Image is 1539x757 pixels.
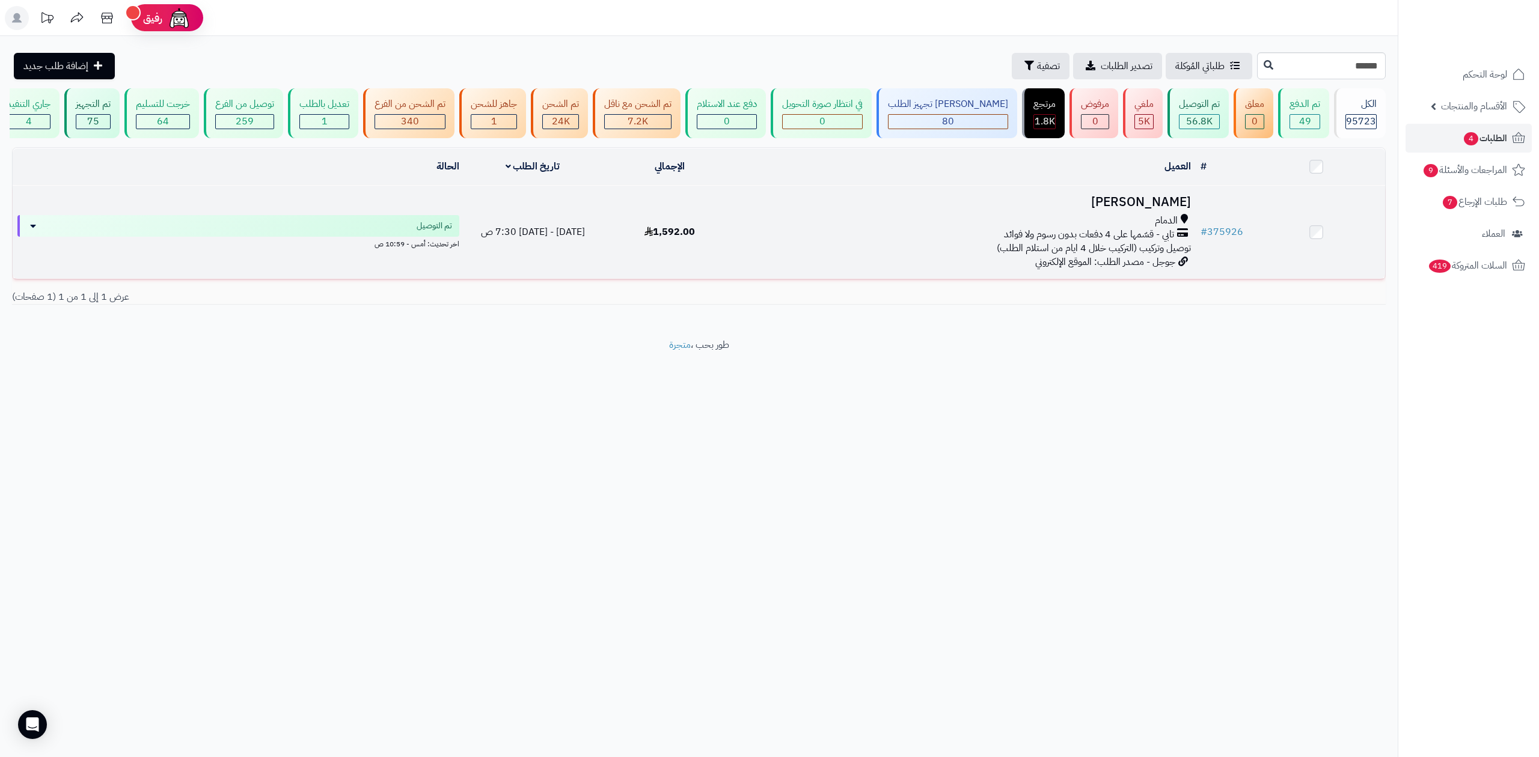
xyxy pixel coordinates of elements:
[471,97,517,111] div: جاهز للشحن
[1134,97,1154,111] div: ملغي
[286,88,361,138] a: تعديل بالطلب 1
[1186,114,1213,129] span: 56.8K
[697,115,756,129] div: 0
[1406,251,1532,280] a: السلات المتروكة419
[1464,132,1478,145] span: 4
[1406,156,1532,184] a: المراجعات والأسئلة9
[1165,88,1231,138] a: تم التوصيل 56.8K
[874,88,1020,138] a: [PERSON_NAME] تجهيز الطلب 80
[1231,88,1276,138] a: معلق 0
[7,115,50,129] div: 4
[1442,193,1507,210] span: طلبات الإرجاع
[1201,159,1207,174] a: #
[201,88,286,138] a: توصيل من الفرع 259
[1004,228,1174,242] span: تابي - قسّمها على 4 دفعات بدون رسوم ولا فوائد
[1406,124,1532,153] a: الطلبات4
[724,114,730,129] span: 0
[1012,53,1069,79] button: تصفية
[471,115,516,129] div: 1
[1035,114,1055,129] span: 1.8K
[1179,97,1220,111] div: تم التوصيل
[1276,88,1332,138] a: تم الدفع 49
[1164,159,1191,174] a: العميل
[743,195,1190,209] h3: [PERSON_NAME]
[1121,88,1165,138] a: ملغي 5K
[697,97,757,111] div: دفع عند الاستلام
[361,88,457,138] a: تم الشحن من الفرع 340
[1406,219,1532,248] a: العملاء
[1245,97,1264,111] div: معلق
[1463,66,1507,83] span: لوحة التحكم
[1179,115,1219,129] div: 56839
[528,88,590,138] a: تم الشحن 24K
[375,115,445,129] div: 340
[605,115,671,129] div: 7222
[18,710,47,739] div: Open Intercom Messenger
[1332,88,1388,138] a: الكل95723
[552,114,570,129] span: 24K
[628,114,648,129] span: 7.2K
[216,115,274,129] div: 259
[17,237,459,249] div: اخر تحديث: أمس - 10:59 ص
[1290,97,1320,111] div: تم الدفع
[1166,53,1252,79] a: طلباتي المُوكلة
[76,97,111,111] div: تم التجهيز
[1443,196,1457,209] span: 7
[1092,114,1098,129] span: 0
[1033,97,1056,111] div: مرتجع
[491,114,497,129] span: 1
[819,114,825,129] span: 0
[136,115,189,129] div: 64
[1067,88,1121,138] a: مرفوض 0
[1201,225,1243,239] a: #375926
[32,6,62,33] a: تحديثات المنصة
[3,290,699,304] div: عرض 1 إلى 1 من 1 (1 صفحات)
[1138,114,1150,129] span: 5K
[942,114,954,129] span: 80
[783,115,862,129] div: 0
[122,88,201,138] a: خرجت للتسليم 64
[782,97,863,111] div: في انتظار صورة التحويل
[167,6,191,30] img: ai-face.png
[1429,260,1451,273] span: 419
[300,115,349,129] div: 1
[1463,130,1507,147] span: الطلبات
[1346,114,1376,129] span: 95723
[1155,214,1178,228] span: الدمام
[1406,60,1532,89] a: لوحة التحكم
[157,114,169,129] span: 64
[1299,114,1311,129] span: 49
[1037,59,1060,73] span: تصفية
[76,115,110,129] div: 75
[436,159,459,174] a: الحالة
[506,159,560,174] a: تاريخ الطلب
[1482,225,1505,242] span: العملاء
[322,114,328,129] span: 1
[87,114,99,129] span: 75
[1035,255,1175,269] span: جوجل - مصدر الطلب: الموقع الإلكتروني
[1034,115,1055,129] div: 1823
[1082,115,1109,129] div: 0
[1457,9,1528,34] img: logo-2.png
[997,241,1191,255] span: توصيل وتركيب (التركيب خلال 4 ايام من استلام الطلب)
[299,97,349,111] div: تعديل بالطلب
[7,97,50,111] div: جاري التنفيذ
[236,114,254,129] span: 259
[1135,115,1153,129] div: 4988
[1406,187,1532,216] a: طلبات الإرجاع7
[23,59,88,73] span: إضافة طلب جديد
[26,114,32,129] span: 4
[590,88,683,138] a: تم الشحن مع ناقل 7.2K
[683,88,768,138] a: دفع عند الاستلام 0
[1345,97,1377,111] div: الكل
[889,115,1008,129] div: 80
[768,88,874,138] a: في انتظار صورة التحويل 0
[542,97,579,111] div: تم الشحن
[1441,98,1507,115] span: الأقسام والمنتجات
[644,225,695,239] span: 1,592.00
[215,97,274,111] div: توصيل من الفرع
[375,97,445,111] div: تم الشحن من الفرع
[1073,53,1162,79] a: تصدير الطلبات
[481,225,585,239] span: [DATE] - [DATE] 7:30 ص
[1081,97,1109,111] div: مرفوض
